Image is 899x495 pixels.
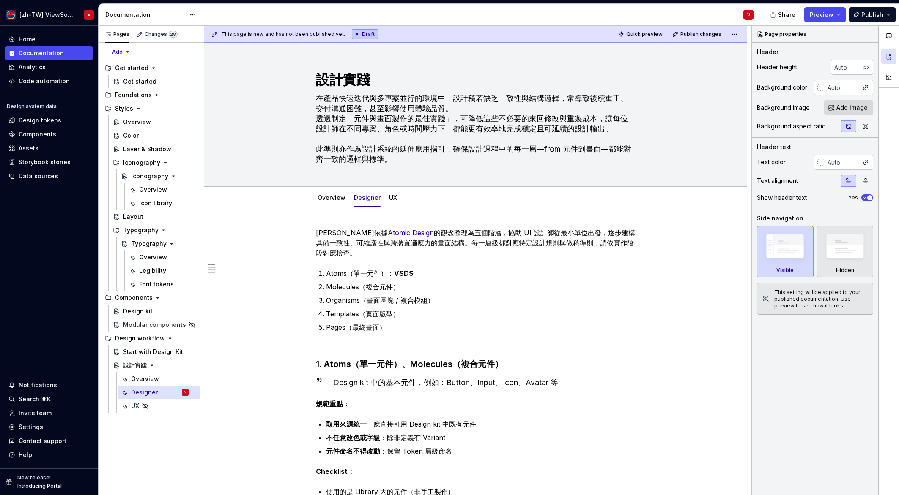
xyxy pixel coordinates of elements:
h3: 1. Atoms（單一元件）、Molecules（複合元件） [316,358,636,370]
div: Color [123,131,139,140]
button: Add [101,46,133,58]
button: Add image [824,100,873,115]
div: Side navigation [757,214,803,223]
p: ：除非定義有 Variant [326,432,636,443]
div: Components [19,130,56,139]
img: c932e1d8-b7d6-4eaa-9a3f-1bdf2902ae77.png [6,10,16,20]
div: Foundations [101,88,200,102]
div: Show header text [757,193,807,202]
a: Analytics [5,60,93,74]
div: Design kit [123,307,153,315]
div: Changes [145,31,178,38]
span: Quick preview [626,31,663,38]
p: ：保留 Token 層級命名 [326,446,636,456]
div: This setting will be applied to your published documentation. Use preview to see how it looks. [774,289,868,309]
a: Documentation [5,46,93,60]
a: DesignerV [118,386,200,399]
input: Auto [824,80,858,95]
div: [zh-TW] ViewSonic Design System [19,11,74,19]
div: Background aspect ratio [757,122,826,131]
div: Hidden [836,267,854,274]
a: Typography [118,237,200,250]
div: Components [101,291,200,305]
div: Overview [314,188,349,206]
button: Contact support [5,434,93,448]
a: Code automation [5,74,93,88]
span: 28 [169,31,178,38]
button: [zh-TW] ViewSonic Design SystemV [2,5,96,24]
span: Add image [836,103,868,112]
p: px [863,64,870,71]
span: Preview [810,11,833,19]
div: Overview [139,253,167,261]
a: Design kit [110,305,200,318]
a: Designer [354,194,381,201]
div: Icon library [139,199,172,207]
a: Get started [110,75,200,88]
a: Design tokens [5,114,93,127]
a: Storybook stories [5,155,93,169]
div: Background image [757,103,810,112]
div: Overview [139,185,167,194]
div: Foundations [115,91,152,99]
div: 設計實踐 [123,361,147,370]
p: New release! [17,474,51,481]
div: Get started [115,64,148,72]
a: UX [118,399,200,413]
div: Layer & Shadow [123,145,171,153]
div: Contact support [19,437,66,445]
div: Header text [757,143,791,151]
button: Share [766,7,801,22]
a: Start with Design Kit [110,345,200,359]
span: Add [112,49,123,55]
div: Header height [757,63,797,71]
a: Modular components [110,318,200,332]
strong: 規範重點： [316,400,350,408]
span: Share [778,11,795,19]
div: Notifications [19,381,57,389]
div: V [88,11,90,18]
p: Templates（頁面版型） [326,309,636,319]
a: Color [110,129,200,142]
a: Iconography [118,169,200,183]
a: Components [5,128,93,141]
strong: 不任意改色或字級 [326,433,380,442]
strong: VSDS [394,269,414,277]
div: Designer [131,388,158,397]
div: Hidden [817,226,874,277]
span: This page is new and has not been published yet. [221,31,345,38]
div: Pages [105,31,129,38]
div: Visible [757,226,814,277]
div: Help [19,451,32,459]
p: [PERSON_NAME]依據 的觀念整理為五個階層，協助 UI 設計師從最小單位出發，逐步建構具備一致性、可維護性與跨裝置適應力的畫面結構。每一層級都對應特定設計規則與做稿準則，請依實作階段對... [316,228,636,258]
div: Typography [131,239,167,248]
div: Design tokens [19,116,61,125]
p: Organisms（畫面區塊 / 複合模組） [326,295,636,305]
div: Text alignment [757,177,798,185]
div: Settings [19,423,43,431]
div: Storybook stories [19,158,71,166]
div: Background color [757,83,807,92]
a: Font tokens [126,277,200,291]
p: Introducing Portal [17,483,62,490]
input: Auto [824,155,858,170]
div: Analytics [19,63,46,71]
div: Documentation [19,49,64,57]
p: Pages（最終畫面） [326,322,636,332]
a: Overview [126,250,200,264]
div: Design system data [7,103,57,110]
div: Start with Design Kit [123,348,183,356]
label: Yes [848,194,858,201]
a: Layer & Shadow [110,142,200,156]
div: Layout [123,212,143,221]
div: Data sources [19,172,58,180]
div: Legibility [139,267,166,275]
div: Typography [123,226,159,234]
a: Overview [118,372,200,386]
a: Invite team [5,406,93,420]
div: Visible [776,267,794,274]
button: Notifications [5,378,93,392]
div: Documentation [105,11,185,19]
div: Invite team [19,409,52,417]
button: Publish [849,7,896,22]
